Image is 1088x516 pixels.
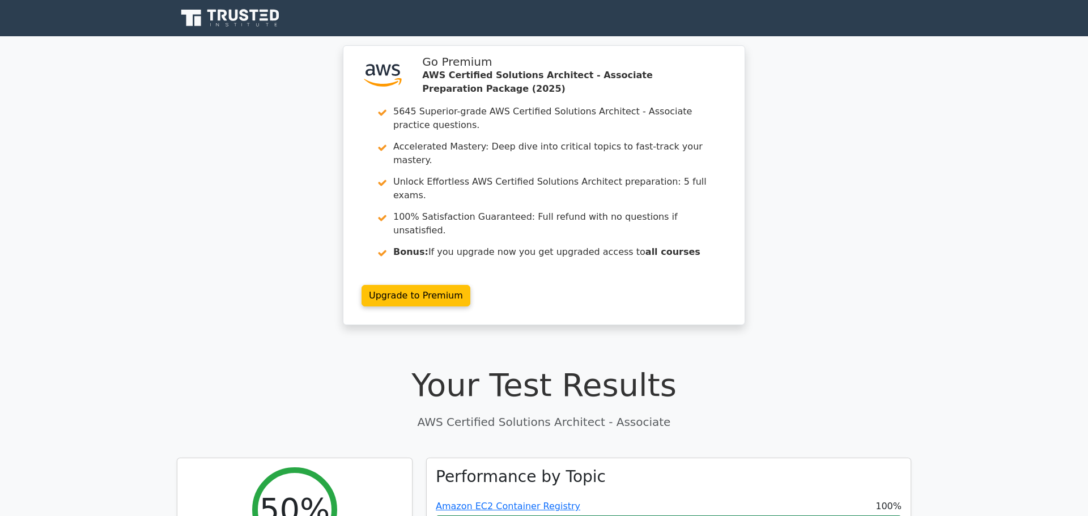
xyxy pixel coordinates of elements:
[177,413,911,430] p: AWS Certified Solutions Architect - Associate
[436,467,606,487] h3: Performance by Topic
[875,500,902,513] span: 100%
[177,366,911,404] h1: Your Test Results
[362,285,470,306] a: Upgrade to Premium
[436,501,580,511] a: Amazon EC2 Container Registry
